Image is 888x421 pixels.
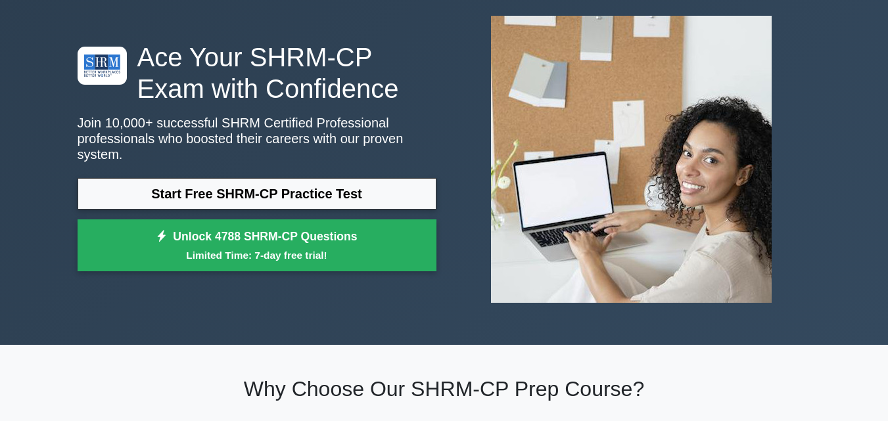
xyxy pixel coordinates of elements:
[78,41,436,104] h1: Ace Your SHRM-CP Exam with Confidence
[78,115,436,162] p: Join 10,000+ successful SHRM Certified Professional professionals who boosted their careers with ...
[78,219,436,272] a: Unlock 4788 SHRM-CP QuestionsLimited Time: 7-day free trial!
[78,376,811,401] h2: Why Choose Our SHRM-CP Prep Course?
[94,248,420,263] small: Limited Time: 7-day free trial!
[78,178,436,210] a: Start Free SHRM-CP Practice Test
